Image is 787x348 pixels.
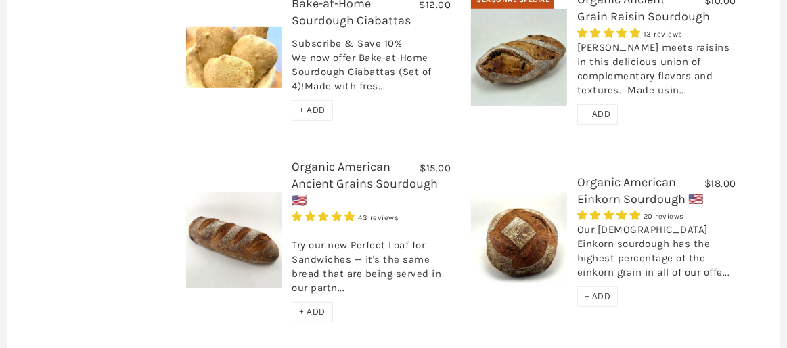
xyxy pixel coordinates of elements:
[299,306,325,318] span: + ADD
[358,213,399,222] span: 43 reviews
[585,290,611,302] span: + ADD
[292,37,451,100] div: Subscribe & Save 10% We now offer Bake-at-Home Sourdough Ciabattas (Set of 4)!Made with fres...
[577,104,619,125] div: + ADD
[471,9,567,106] img: Organic Ancient Grain Raisin Sourdough
[292,211,358,223] span: 4.93 stars
[644,212,684,221] span: 20 reviews
[299,104,325,116] span: + ADD
[471,192,567,288] img: Organic American Einkorn Sourdough 🇺🇸
[577,27,644,39] span: 4.92 stars
[577,223,736,286] div: Our [DEMOGRAPHIC_DATA] Einkorn sourdough has the highest percentage of the einkorn grain in all o...
[186,192,282,288] img: Organic American Ancient Grains Sourdough 🇺🇸
[585,108,611,120] span: + ADD
[577,209,644,221] span: 4.95 stars
[577,286,619,307] div: + ADD
[577,175,703,206] a: Organic American Einkorn Sourdough 🇺🇸
[577,41,736,104] div: [PERSON_NAME] meets raisins in this delicious union of complementary flavors and textures. Made u...
[704,177,736,190] span: $18.00
[292,302,333,322] div: + ADD
[292,159,438,208] a: Organic American Ancient Grains Sourdough 🇺🇸
[292,224,451,302] div: Try our new Perfect Loaf for Sandwiches — it's the same bread that are being served in our partn...
[420,162,451,174] span: $15.00
[292,100,333,121] div: + ADD
[186,27,282,88] img: Bake-at-Home Sourdough Ciabattas
[644,30,683,39] span: 13 reviews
